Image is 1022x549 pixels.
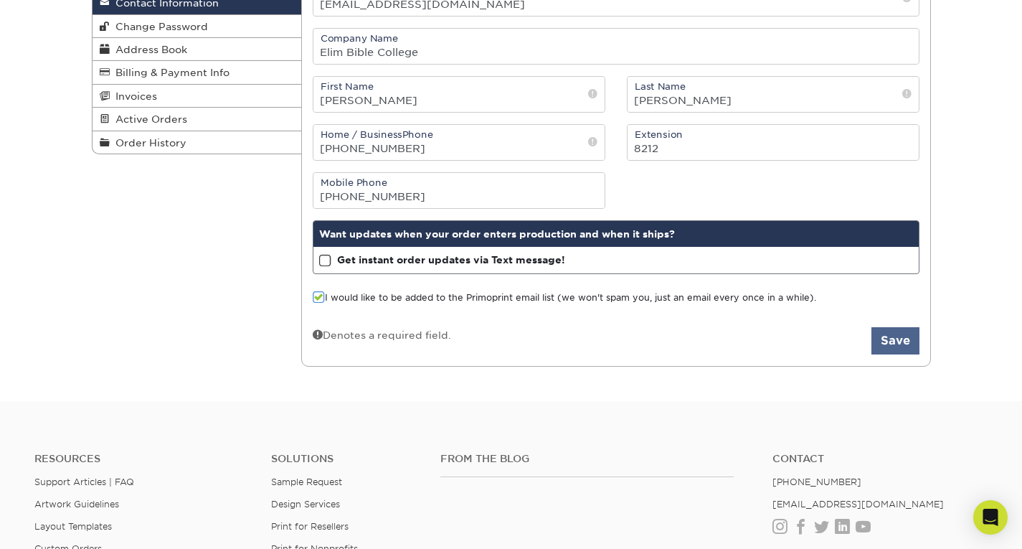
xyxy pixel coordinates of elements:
div: Denotes a required field. [313,327,451,342]
a: Sample Request [271,477,342,487]
iframe: Google Customer Reviews [4,505,122,544]
span: Change Password [110,21,208,32]
a: Contact [772,453,988,465]
h4: Solutions [271,453,419,465]
span: Order History [110,137,186,149]
a: [EMAIL_ADDRESS][DOMAIN_NAME] [772,499,944,510]
span: Invoices [110,90,157,102]
a: Active Orders [93,108,302,131]
a: Support Articles | FAQ [34,477,134,487]
label: I would like to be added to the Primoprint email list (we won't spam you, just an email every onc... [313,291,816,305]
h4: From the Blog [440,453,733,465]
a: Billing & Payment Info [93,61,302,84]
a: Order History [93,131,302,154]
a: Print for Resellers [271,521,349,532]
a: Artwork Guidelines [34,499,119,510]
a: Change Password [93,15,302,38]
div: Open Intercom Messenger [973,500,1008,535]
a: Design Services [271,499,340,510]
div: Want updates when your order enters production and when it ships? [313,221,919,247]
h4: Resources [34,453,250,465]
strong: Get instant order updates via Text message! [337,254,565,266]
a: Invoices [93,85,302,108]
span: Active Orders [110,113,187,125]
span: Address Book [110,44,187,55]
span: Billing & Payment Info [110,67,230,78]
a: [PHONE_NUMBER] [772,477,861,487]
button: Save [871,327,919,355]
a: Address Book [93,38,302,61]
